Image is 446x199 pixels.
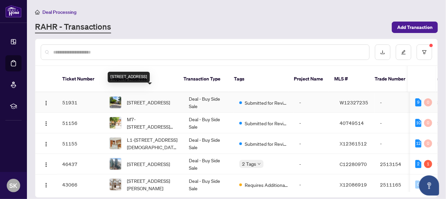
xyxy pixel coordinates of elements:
td: - [294,92,334,113]
div: 0 [424,119,432,127]
div: 9 [415,98,421,106]
th: Tags [229,66,288,92]
button: download [375,44,390,60]
span: Deal Processing [42,9,76,15]
td: Deal - Buy Side Sale [183,113,234,133]
img: logo [5,5,22,18]
button: edit [396,44,411,60]
th: MLS # [329,66,369,92]
td: 2511165 [375,174,422,195]
div: 12 [415,139,421,147]
span: Add Transaction [397,22,433,33]
span: L1-[STREET_ADDRESS][DEMOGRAPHIC_DATA][PERSON_NAME] [127,136,178,151]
div: 0 [424,139,432,147]
span: [STREET_ADDRESS][PERSON_NAME] [127,177,178,192]
span: home [35,10,40,14]
img: Logo [43,121,49,126]
span: 40749514 [340,120,364,126]
button: Logo [41,97,52,108]
div: [STREET_ADDRESS] [108,72,150,82]
span: Submitted for Review [245,140,288,147]
span: W12327235 [340,99,368,105]
th: Property Address [104,66,178,92]
img: thumbnail-img [110,97,121,108]
span: 2 Tags [242,160,256,168]
td: - [294,154,334,174]
span: filter [422,50,427,55]
button: filter [417,44,432,60]
span: C12280970 [340,161,367,167]
span: SK [10,181,18,190]
span: M7-[STREET_ADDRESS][PERSON_NAME] [127,115,178,130]
td: 51931 [57,92,104,113]
button: Logo [41,118,52,128]
span: [STREET_ADDRESS] [127,99,170,106]
td: Deal - Buy Side Sale [183,92,234,113]
td: - [294,133,334,154]
span: edit [401,50,406,55]
img: thumbnail-img [110,117,121,129]
span: Submitted for Review [245,120,288,127]
span: X12361512 [340,140,367,146]
th: Project Name [288,66,329,92]
div: 0 [424,98,432,106]
td: - [294,113,334,133]
div: 10 [415,119,421,127]
img: Logo [43,141,49,147]
img: Logo [43,100,49,106]
th: Transaction Type [178,66,229,92]
td: Deal - Buy Side Sale [183,174,234,195]
div: 0 [415,180,421,189]
span: Requires Additional Docs [245,181,288,189]
img: Logo [43,183,49,188]
td: 43066 [57,174,104,195]
img: thumbnail-img [110,138,121,149]
button: Open asap [419,175,439,196]
td: - [375,133,422,154]
button: Logo [41,138,52,149]
td: - [294,174,334,195]
span: down [258,162,261,166]
span: [STREET_ADDRESS] [127,160,170,168]
span: X12086919 [340,181,367,188]
td: 51156 [57,113,104,133]
th: Trade Number [369,66,416,92]
div: 1 [424,160,432,168]
button: Logo [41,179,52,190]
div: 2 [415,160,421,168]
img: thumbnail-img [110,179,121,190]
td: 51155 [57,133,104,154]
td: Deal - Buy Side Sale [183,133,234,154]
td: 46437 [57,154,104,174]
th: Ticket Number [57,66,104,92]
td: Deal - Buy Side Sale [183,154,234,174]
button: Add Transaction [392,22,438,33]
td: - [375,92,422,113]
td: 2513154 [375,154,422,174]
img: thumbnail-img [110,158,121,170]
a: RAHR - Transactions [35,21,111,33]
span: download [380,50,385,55]
td: - [375,113,422,133]
img: Logo [43,162,49,167]
button: Logo [41,159,52,169]
span: Submitted for Review [245,99,288,106]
